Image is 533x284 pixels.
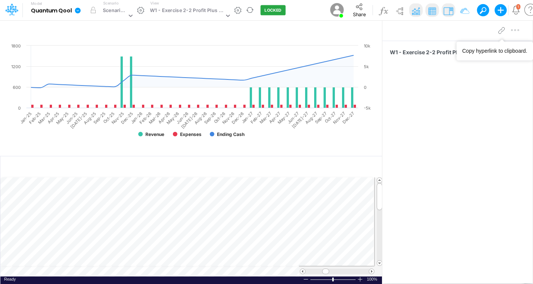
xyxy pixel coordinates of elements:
text: Jan-27 [240,111,254,124]
text: Feb-27 [249,111,263,125]
text: Dec-26 [231,111,244,125]
text: Oct-25 [102,111,116,124]
text: Expenses [180,131,202,137]
text: Nov-25 [110,111,125,125]
text: Aug-25 [82,111,97,125]
div: Zoom [332,278,334,281]
text: Ending Cash [217,131,244,137]
text: 1800 [11,43,21,49]
img: User Image Icon [328,2,345,18]
div: Zoom [310,276,357,282]
a: Notifications [512,6,520,14]
text: [DATE]-26 [180,111,199,129]
div: Zoom Out [303,276,309,282]
text: Jan-25 [19,111,33,125]
div: Zoom level [367,276,378,282]
text: Jun-26 [176,111,189,125]
text: Mar-27 [258,111,272,125]
text: Apr-27 [268,111,282,124]
text: May-27 [276,111,291,125]
input: Type a title here [6,23,301,39]
div: W1 - Exercise 2-2 Profit Plus Cash [150,7,224,15]
label: Model [31,2,42,6]
iframe: FastComments [390,62,533,166]
text: 5k [364,64,369,69]
input: Type a title here [7,159,218,175]
text: Aug-27 [304,111,318,125]
text: 600 [13,85,21,90]
span: W1 - Exercise 2-2 Profit Plus Cash [390,48,528,56]
text: Oct-27 [324,111,337,124]
text: May-25 [55,111,70,125]
text: 1200 [11,64,21,69]
text: Sep-26 [203,111,217,125]
text: Apr-26 [157,111,171,125]
span: Ready [4,277,16,281]
b: Quantum Qool [31,8,72,14]
text: Dec-25 [120,111,134,125]
text: Mar-25 [37,111,51,125]
text: Aug-26 [193,111,208,125]
text: Feb-26 [139,111,153,125]
text: Feb-25 [28,111,42,125]
text: Apr-25 [47,111,61,125]
text: Jun-25 [65,111,79,125]
button: LOCKED [261,5,286,15]
text: Nov-27 [332,111,346,125]
div: Zoom In [357,276,363,282]
text: [DATE]-27 [291,111,309,129]
label: View [150,0,159,6]
text: Sep-27 [314,111,328,125]
text: 0 [364,85,367,90]
div: In Ready mode [4,276,16,282]
text: Jun-27 [286,111,300,125]
text: -5k [364,105,371,111]
text: Sep-25 [92,111,106,125]
text: Oct-26 [213,111,226,124]
text: Revenue [145,131,164,137]
text: May-26 [166,111,180,125]
div: Scenario 1 [103,7,127,15]
text: Nov-26 [221,111,235,125]
text: 10k [364,43,370,49]
label: Scenario [103,0,119,6]
span: Share [353,11,366,17]
button: Share [347,1,372,20]
text: Mar-26 [148,111,162,125]
div: Copy hyperlink to clipboard. [462,47,527,55]
text: 0 [18,105,21,111]
span: 100% [367,276,378,282]
text: Dec-27 [342,111,356,125]
div: 1 unread items [518,5,519,8]
text: [DATE]-25 [69,111,88,129]
text: Jan-26 [130,111,144,125]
